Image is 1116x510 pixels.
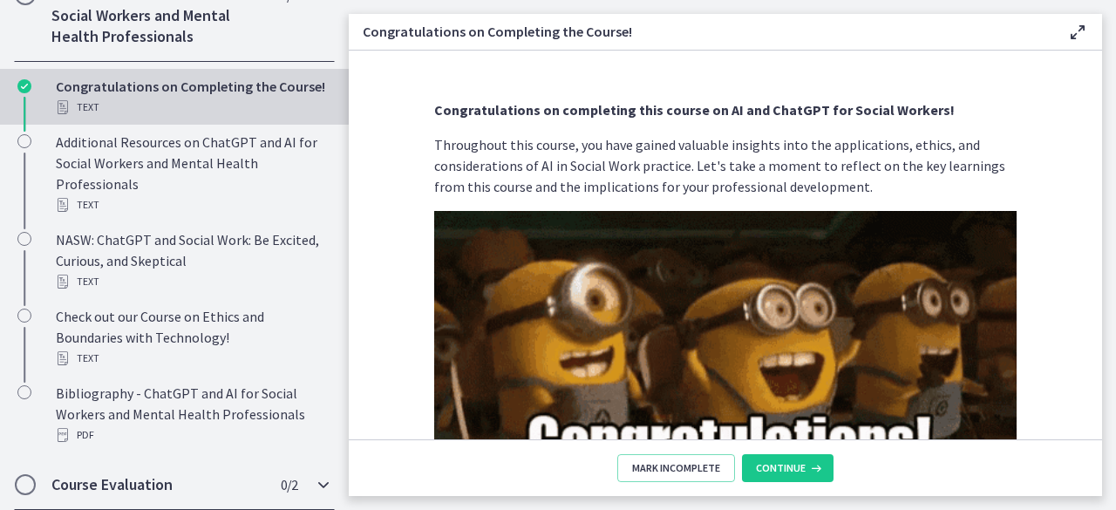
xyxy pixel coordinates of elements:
[56,132,328,215] div: Additional Resources on ChatGPT and AI for Social Workers and Mental Health Professionals
[434,101,955,119] strong: Congratulations on completing this course on AI and ChatGPT for Social Workers!
[56,306,328,369] div: Check out our Course on Ethics and Boundaries with Technology!
[56,194,328,215] div: Text
[281,474,297,495] span: 0 / 2
[56,425,328,445] div: PDF
[756,461,806,475] span: Continue
[617,454,735,482] button: Mark Incomplete
[56,76,328,118] div: Congratulations on Completing the Course!
[363,21,1039,42] h3: Congratulations on Completing the Course!
[632,461,720,475] span: Mark Incomplete
[56,383,328,445] div: Bibliography - ChatGPT and AI for Social Workers and Mental Health Professionals
[56,229,328,292] div: NASW: ChatGPT and Social Work: Be Excited, Curious, and Skeptical
[51,474,264,495] h2: Course Evaluation
[56,348,328,369] div: Text
[434,134,1017,197] p: Throughout this course, you have gained valuable insights into the applications, ethics, and cons...
[56,97,328,118] div: Text
[17,79,31,93] i: Completed
[56,271,328,292] div: Text
[434,211,1017,473] img: congrats.gif
[742,454,834,482] button: Continue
